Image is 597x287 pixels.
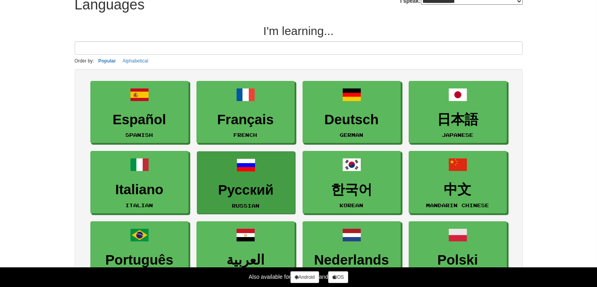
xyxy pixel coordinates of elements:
a: ItalianoItalian [90,151,189,213]
small: Mandarin Chinese [426,202,489,208]
small: German [340,132,364,138]
small: Order by: [75,58,94,64]
h3: Italiano [95,182,184,197]
small: Korean [340,202,364,208]
small: Japanese [442,132,474,138]
h3: Nederlands [307,252,397,268]
a: العربيةArabic [197,221,295,284]
h2: I'm learning... [75,24,523,37]
h3: Русский [201,182,291,198]
small: French [234,132,257,138]
a: PortuguêsPortuguese [90,221,189,284]
a: 中文Mandarin Chinese [409,151,507,213]
a: NederlandsDutch [303,221,401,284]
h3: العربية [201,252,290,268]
h3: Deutsch [307,112,397,127]
a: iOS [328,271,348,283]
h3: 한국어 [307,182,397,197]
h3: 日本語 [413,112,503,127]
h3: Polski [413,252,503,268]
small: Spanish [126,132,153,138]
button: Alphabetical [120,57,151,65]
h3: 中文 [413,182,503,197]
a: Android [290,271,319,283]
button: Popular [96,57,118,65]
a: DeutschGerman [303,81,401,143]
a: 日本語Japanese [409,81,507,143]
a: FrançaisFrench [197,81,295,143]
a: PolskiPolish [409,221,507,284]
small: Russian [232,203,260,208]
h3: Français [201,112,290,127]
a: РусскийRussian [197,151,295,214]
a: EspañolSpanish [90,81,189,143]
h3: Español [95,112,184,127]
a: 한국어Korean [303,151,401,213]
small: Italian [126,202,153,208]
h3: Português [95,252,184,268]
